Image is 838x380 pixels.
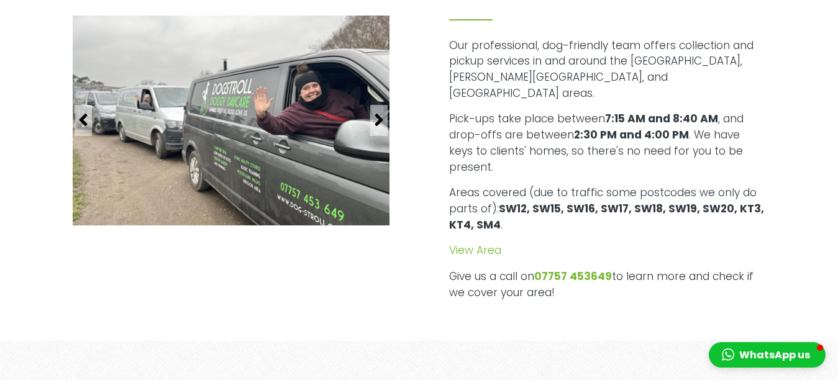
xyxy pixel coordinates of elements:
a: View Area [449,243,501,258]
strong: 7:15 AM and 8:40 AM [605,111,718,126]
button: WhatsApp us [709,342,826,368]
strong: 2:30 PM and 4:00 PM [574,127,689,142]
p: Pick-ups take place between , and drop-offs are between . We have keys to clients' homes, so ther... [449,111,766,175]
strong: SW12, SW15, SW16, SW17, SW18, SW19, SW20, KT3, KT4, SM4 [449,201,764,232]
p: Give us a call on to learn more and check if we cover your area! [449,269,766,301]
p: Areas covered (due to traffic some postcodes we only do parts of): . [449,185,766,233]
img: Dog Pickup in and around Wimbledon [73,16,389,225]
a: 07757 453649 [534,269,612,284]
p: Our professional, dog-friendly team offers collection and pickup services in and around the [GEOG... [449,38,766,102]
